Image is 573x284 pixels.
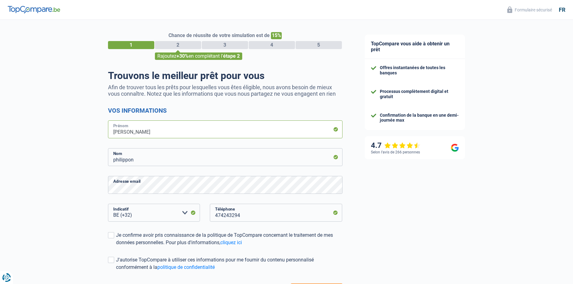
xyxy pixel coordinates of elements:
h2: Vos informations [108,107,343,114]
div: 2 [155,41,201,49]
span: +30% [176,53,189,59]
button: Formulaire sécurisé [504,5,556,15]
div: Rajoutez en complétant l' [155,52,242,60]
a: politique de confidentialité [157,264,215,270]
div: Selon l’avis de 266 personnes [371,150,420,154]
div: 1 [108,41,154,49]
div: 5 [296,41,342,49]
input: 401020304 [210,204,343,222]
div: 4 [249,41,295,49]
div: Processus complètement digital et gratuit [380,89,459,99]
div: Offres instantanées de toutes les banques [380,65,459,76]
span: 15% [271,32,282,39]
div: fr [559,6,565,13]
p: Afin de trouver tous les prêts pour lesquelles vous êtes éligible, nous avons besoin de mieux vou... [108,84,343,97]
div: 4.7 [371,141,421,150]
h1: Trouvons le meilleur prêt pour vous [108,70,343,81]
div: Je confirme avoir pris connaissance de la politique de TopCompare concernant le traitement de mes... [116,232,343,246]
div: TopCompare vous aide à obtenir un prêt [365,35,465,59]
a: cliquez ici [220,240,242,245]
div: Confirmation de la banque en une demi-journée max [380,113,459,123]
span: étape 2 [223,53,240,59]
div: J'autorise TopCompare à utiliser ces informations pour me fournir du contenu personnalisé conform... [116,256,343,271]
div: 3 [202,41,248,49]
span: Chance de réussite de votre simulation est de [168,32,270,38]
img: TopCompare Logo [8,6,60,13]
